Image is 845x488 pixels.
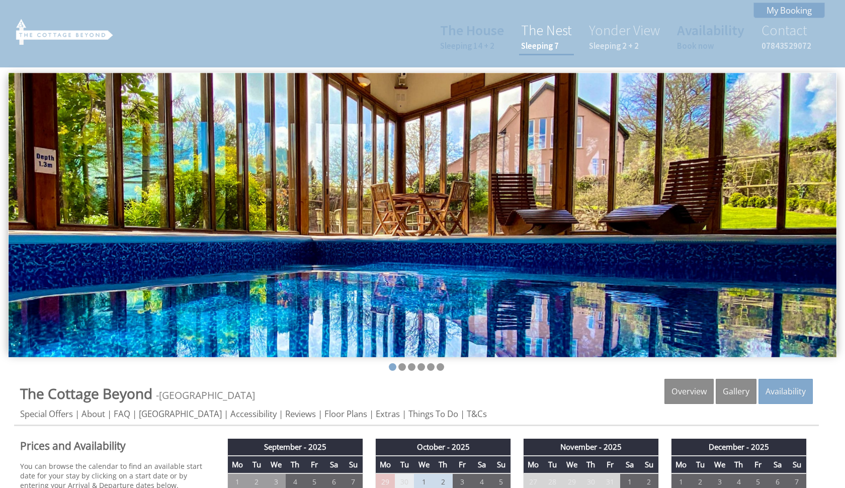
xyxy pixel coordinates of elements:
th: We [414,456,433,473]
th: Mo [228,456,247,473]
a: Extras [376,408,400,420]
th: Su [787,456,806,473]
th: Tu [247,456,266,473]
th: November - 2025 [524,439,659,456]
a: Gallery [716,379,756,404]
a: Reviews [285,408,316,420]
th: Th [729,456,748,473]
a: Special Offers [20,408,73,420]
th: Sa [324,456,344,473]
th: Fr [601,456,620,473]
th: Sa [620,456,639,473]
th: Th [581,456,601,473]
th: Th [434,456,453,473]
a: About [81,408,105,420]
small: 07843529072 [762,40,811,51]
th: Fr [748,456,768,473]
a: FAQ [114,408,130,420]
a: Yonder ViewSleeping 2 + 2 [589,21,660,51]
th: Sa [768,456,787,473]
span: - [156,388,255,402]
th: We [562,456,581,473]
th: Mo [671,456,691,473]
a: AvailabilityBook now [677,21,744,51]
small: Sleeping 14 + 2 [440,40,504,51]
a: The HouseSleeping 14 + 2 [440,21,504,51]
a: Contact07843529072 [762,21,811,51]
a: Availability [758,379,813,404]
th: Su [491,456,511,473]
small: Sleeping 7 [521,40,572,51]
th: September - 2025 [228,439,363,456]
a: Things To Do [408,408,458,420]
a: Overview [664,379,714,404]
th: Tu [395,456,414,473]
th: Tu [543,456,562,473]
th: October - 2025 [376,439,511,456]
th: We [710,456,729,473]
small: Sleeping 2 + 2 [589,40,660,51]
th: Fr [305,456,324,473]
a: [GEOGRAPHIC_DATA] [159,388,255,402]
th: Mo [524,456,543,473]
th: We [266,456,285,473]
a: T&Cs [467,408,487,420]
th: Sa [472,456,491,473]
th: December - 2025 [671,439,807,456]
a: My Booking [753,3,825,18]
th: Th [286,456,305,473]
small: Book now [677,40,744,51]
img: The Cottage Beyond [14,17,115,45]
th: Su [639,456,658,473]
a: Floor Plans [324,408,367,420]
th: Su [344,456,363,473]
a: Prices and Availability [20,439,209,453]
th: Mo [376,456,395,473]
a: [GEOGRAPHIC_DATA] [139,408,222,420]
th: Fr [453,456,472,473]
a: The NestSleeping 7 [521,21,572,51]
a: Accessibility [230,408,277,420]
span: The Cottage Beyond [20,384,152,403]
a: The Cottage Beyond [20,384,156,403]
th: Tu [691,456,710,473]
